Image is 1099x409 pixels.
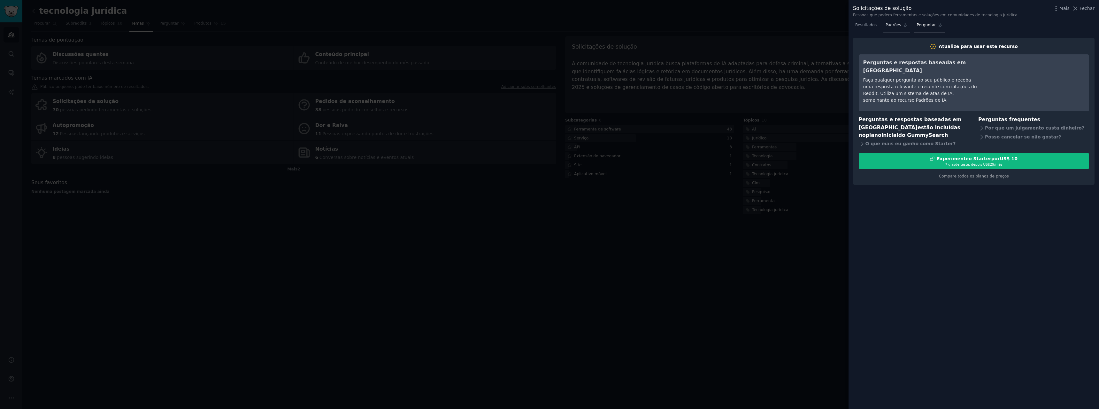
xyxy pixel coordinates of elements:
[953,141,956,146] font: ?
[1059,6,1070,11] font: Mais
[1053,5,1070,12] button: Mais
[886,23,901,27] font: Padrões
[881,132,898,138] font: inicial
[883,20,910,33] a: Padrões
[865,141,931,146] font: O que mais eu ganho com
[991,156,1000,161] font: por
[853,5,911,11] font: Solicitações de solução
[863,77,977,103] font: Faça qualquer pergunta ao seu público e receba uma resposta relevante e recente com citações do R...
[930,141,953,146] font: o Starter
[1080,6,1095,11] font: Fechar
[945,162,955,166] font: 7 dias
[939,174,1009,178] a: Compare todos os planos de preços
[978,116,1040,122] font: Perguntas frequentes
[855,23,877,27] font: Resultados
[898,132,948,138] font: do GummySearch
[859,153,1089,169] button: Experimenteo StarterporUS$ 107 diasde teste, depois US$29/mês
[955,162,990,166] font: de teste, depois US$
[853,13,1018,17] font: Pessoas que pedem ferramentas e soluções em comunidades de tecnologia jurídica
[853,20,879,33] a: Resultados
[863,59,966,74] font: Perguntas e respostas baseadas em [GEOGRAPHIC_DATA]
[1000,156,1018,161] font: US$ 10
[969,156,991,161] font: o Starter
[1072,5,1095,12] button: Fechar
[990,162,994,166] font: 29
[985,134,1061,139] font: Posso cancelar se não gostar?
[917,23,936,27] font: Perguntar
[994,162,1003,166] font: /mês
[985,125,1084,130] font: Por que um julgamento custa dinheiro?
[859,116,962,130] font: Perguntas e respostas baseadas em [GEOGRAPHIC_DATA]
[939,44,1018,49] font: Atualize para usar este recurso
[866,132,881,138] font: plano
[914,20,945,33] a: Perguntar
[937,156,969,161] font: Experimente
